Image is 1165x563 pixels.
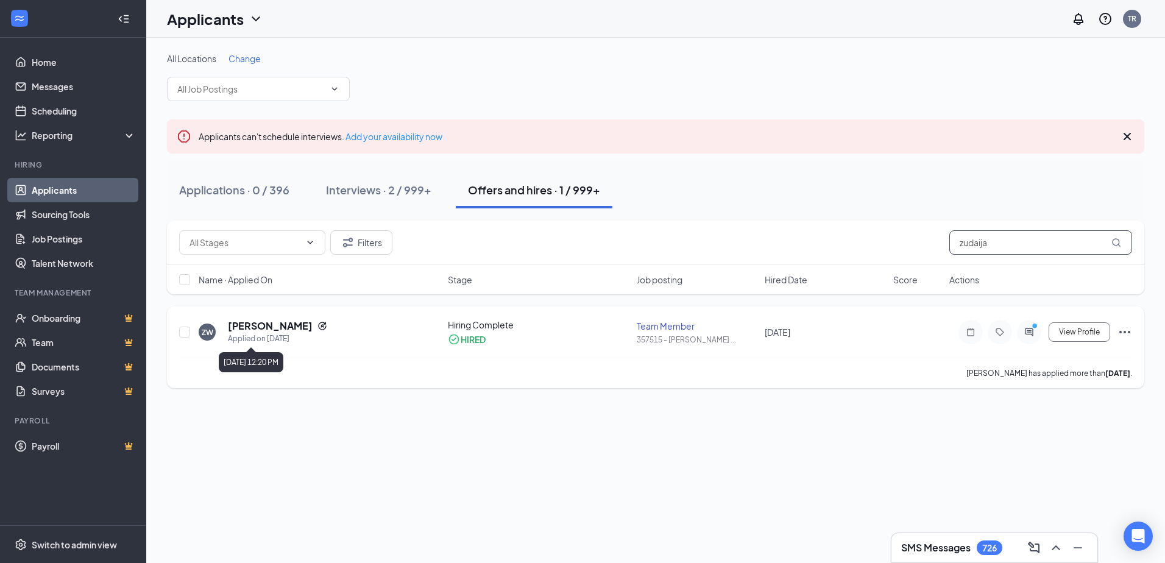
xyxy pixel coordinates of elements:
[317,321,327,331] svg: Reapply
[901,541,971,554] h3: SMS Messages
[32,178,136,202] a: Applicants
[1071,540,1085,555] svg: Minimize
[330,84,339,94] svg: ChevronDown
[1024,538,1044,558] button: ComposeMessage
[448,319,629,331] div: Hiring Complete
[32,50,136,74] a: Home
[1117,325,1132,339] svg: Ellipses
[13,12,26,24] svg: WorkstreamLogo
[32,74,136,99] a: Messages
[966,368,1132,378] p: [PERSON_NAME] has applied more than .
[1071,12,1086,26] svg: Notifications
[179,182,289,197] div: Applications · 0 / 396
[1046,538,1066,558] button: ChevronUp
[1049,322,1110,342] button: View Profile
[32,379,136,403] a: SurveysCrown
[330,230,392,255] button: Filter Filters
[199,131,442,142] span: Applicants can't schedule interviews.
[15,288,133,298] div: Team Management
[15,416,133,426] div: Payroll
[949,230,1132,255] input: Search in offers and hires
[1098,12,1113,26] svg: QuestionInfo
[167,9,244,29] h1: Applicants
[118,13,130,25] svg: Collapse
[177,82,325,96] input: All Job Postings
[1105,369,1130,378] b: [DATE]
[32,434,136,458] a: PayrollCrown
[1059,328,1100,336] span: View Profile
[1029,322,1044,332] svg: PrimaryDot
[982,543,997,553] div: 726
[993,327,1007,337] svg: Tag
[1120,129,1135,144] svg: Cross
[468,182,600,197] div: Offers and hires · 1 / 999+
[32,129,136,141] div: Reporting
[949,274,979,286] span: Actions
[963,327,978,337] svg: Note
[326,182,431,197] div: Interviews · 2 / 999+
[177,129,191,144] svg: Error
[32,330,136,355] a: TeamCrown
[219,352,283,372] div: [DATE] 12:20 PM
[32,355,136,379] a: DocumentsCrown
[1027,540,1041,555] svg: ComposeMessage
[32,306,136,330] a: OnboardingCrown
[1022,327,1036,337] svg: ActiveChat
[32,539,117,551] div: Switch to admin view
[765,274,807,286] span: Hired Date
[189,236,300,249] input: All Stages
[448,333,460,345] svg: CheckmarkCircle
[448,274,472,286] span: Stage
[341,235,355,250] svg: Filter
[765,327,790,338] span: [DATE]
[202,327,213,338] div: ZW
[637,274,682,286] span: Job posting
[1124,522,1153,551] div: Open Intercom Messenger
[249,12,263,26] svg: ChevronDown
[15,539,27,551] svg: Settings
[199,274,272,286] span: Name · Applied On
[305,238,315,247] svg: ChevronDown
[637,335,758,345] div: 357515 - [PERSON_NAME] ...
[893,274,918,286] span: Score
[228,319,313,333] h5: [PERSON_NAME]
[32,251,136,275] a: Talent Network
[32,99,136,123] a: Scheduling
[167,53,216,64] span: All Locations
[228,333,327,345] div: Applied on [DATE]
[345,131,442,142] a: Add your availability now
[32,227,136,251] a: Job Postings
[15,129,27,141] svg: Analysis
[1068,538,1088,558] button: Minimize
[637,320,758,332] div: Team Member
[1049,540,1063,555] svg: ChevronUp
[32,202,136,227] a: Sourcing Tools
[228,53,261,64] span: Change
[1128,13,1136,24] div: TR
[15,160,133,170] div: Hiring
[1111,238,1121,247] svg: MagnifyingGlass
[461,333,486,345] div: HIRED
